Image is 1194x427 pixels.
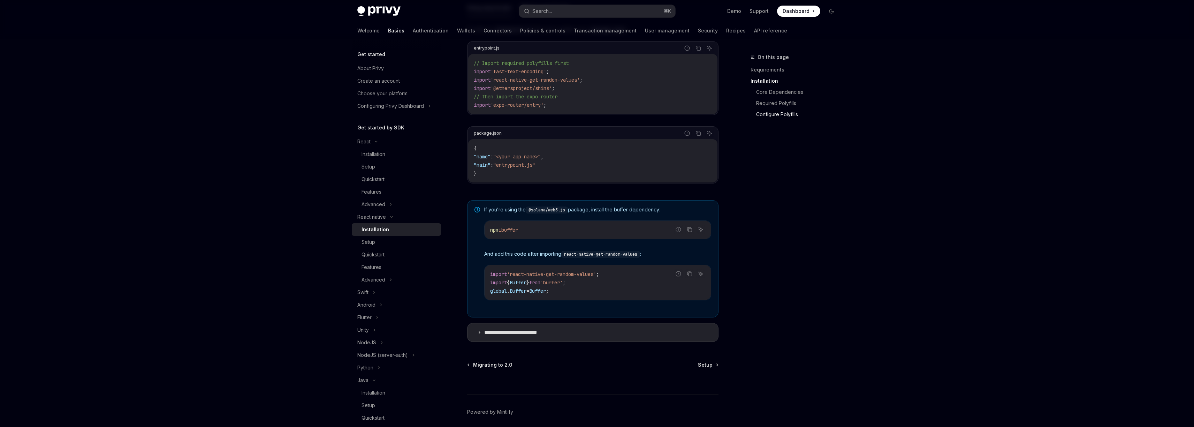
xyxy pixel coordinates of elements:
div: Features [362,188,381,196]
svg: Note [474,207,480,212]
span: Buffer [510,288,526,294]
a: Dashboard [777,6,820,17]
span: 'buffer' [540,279,563,286]
span: i [499,227,501,233]
div: Search... [532,7,552,15]
span: ; [552,85,555,91]
button: Ask AI [696,225,705,234]
span: : [490,153,493,160]
a: Installation [352,223,441,236]
a: Installation [751,75,843,87]
a: Installation [352,387,441,399]
a: Migrating to 2.0 [468,361,512,368]
span: ; [580,77,583,83]
div: Choose your platform [357,89,408,98]
div: NodeJS [357,338,376,347]
div: Installation [362,150,385,158]
div: Java [357,376,368,384]
div: Quickstart [362,414,385,422]
span: And add this code after importing : [484,250,711,258]
button: Copy the contents from the code block [694,129,703,138]
div: Setup [362,238,375,246]
div: React [357,137,371,146]
a: Wallets [457,22,475,39]
div: Android [357,301,375,309]
a: Features [352,261,441,274]
span: ; [546,68,549,75]
span: { [507,279,510,286]
span: 'react-native-get-random-values' [490,77,580,83]
h5: Get started by SDK [357,123,404,132]
a: Quickstart [352,412,441,424]
a: API reference [754,22,787,39]
a: Transaction management [574,22,637,39]
span: } [474,170,477,177]
span: = [526,288,529,294]
div: Quickstart [362,250,385,259]
a: Required Polyfills [756,98,843,109]
a: Welcome [357,22,380,39]
button: Ask AI [705,44,714,53]
code: @solana/web3.js [526,207,568,213]
div: Swift [357,288,368,297]
span: import [490,271,507,277]
a: Connectors [484,22,512,39]
button: Report incorrect code [683,44,692,53]
button: Copy the contents from the code block [694,44,703,53]
span: On this page [758,53,789,61]
div: React native [357,213,386,221]
span: import [474,102,490,108]
span: ; [563,279,565,286]
a: Setup [352,160,441,173]
button: Ask AI [696,269,705,278]
div: About Privy [357,64,384,73]
span: Setup [698,361,713,368]
div: Configuring Privy Dashboard [357,102,424,110]
a: Quickstart [352,248,441,261]
div: Python [357,364,373,372]
span: npm [490,227,499,233]
h5: Get started [357,50,385,59]
button: Copy the contents from the code block [685,225,694,234]
button: Report incorrect code [683,129,692,138]
a: Features [352,186,441,198]
span: ; [546,288,549,294]
div: Installation [362,389,385,397]
div: Flutter [357,313,372,322]
div: Create an account [357,77,400,85]
a: Setup [352,236,441,248]
button: Search...⌘K [519,5,675,17]
div: Installation [362,225,389,234]
span: 'expo-router/entry' [490,102,543,108]
code: react-native-get-random-values [561,251,640,258]
a: Authentication [413,22,449,39]
span: // Then import the expo router [474,93,557,100]
span: , [541,153,543,160]
a: User management [645,22,690,39]
div: Setup [362,163,375,171]
a: Security [698,22,718,39]
span: "name" [474,153,490,160]
span: Dashboard [783,8,809,15]
button: Copy the contents from the code block [685,269,694,278]
span: Migrating to 2.0 [473,361,512,368]
span: : [490,162,493,168]
span: . [507,288,510,294]
a: Choose your platform [352,87,441,100]
span: "entrypoint.js" [493,162,535,168]
span: ; [596,271,599,277]
span: Buffer [510,279,526,286]
a: Core Dependencies [756,87,843,98]
span: buffer [501,227,518,233]
span: ⌘ K [664,8,671,14]
span: 'react-native-get-random-values' [507,271,596,277]
span: "<your app name>" [493,153,541,160]
a: Recipes [726,22,746,39]
button: Ask AI [705,129,714,138]
a: Setup [698,361,718,368]
span: import [474,77,490,83]
div: Advanced [362,200,385,209]
img: dark logo [357,6,401,16]
span: import [474,85,490,91]
span: import [490,279,507,286]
